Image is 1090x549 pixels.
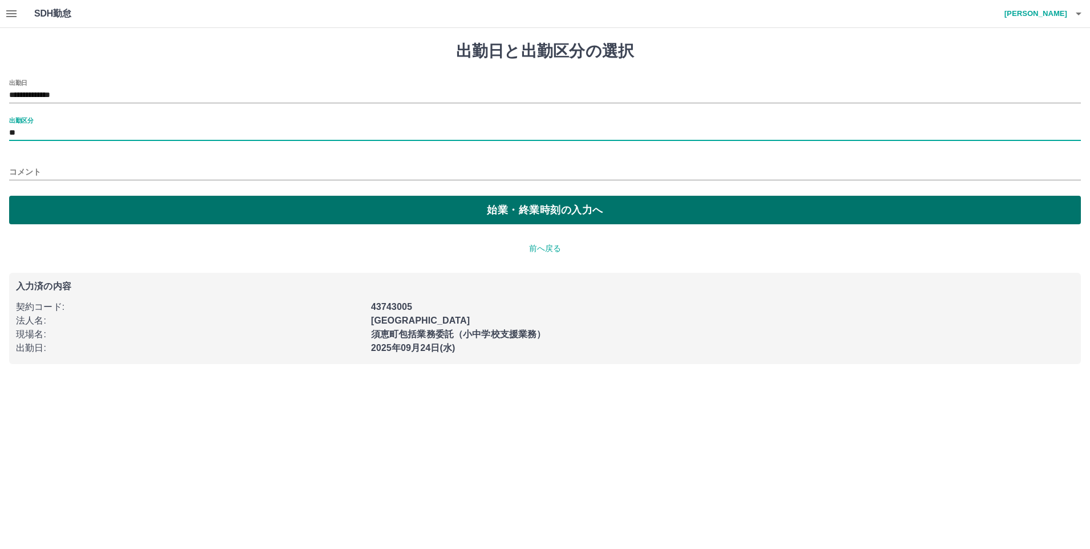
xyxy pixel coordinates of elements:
label: 出勤日 [9,78,27,87]
b: 2025年09月24日(水) [371,343,455,353]
p: 契約コード : [16,300,364,314]
p: 前へ戻る [9,243,1081,255]
p: 出勤日 : [16,341,364,355]
p: 現場名 : [16,328,364,341]
h1: 出勤日と出勤区分の選択 [9,42,1081,61]
b: 43743005 [371,302,412,312]
p: 入力済の内容 [16,282,1074,291]
b: [GEOGRAPHIC_DATA] [371,316,470,325]
b: 須恵町包括業務委託（小中学校支援業務） [371,329,546,339]
button: 始業・終業時刻の入力へ [9,196,1081,224]
p: 法人名 : [16,314,364,328]
label: 出勤区分 [9,116,33,124]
